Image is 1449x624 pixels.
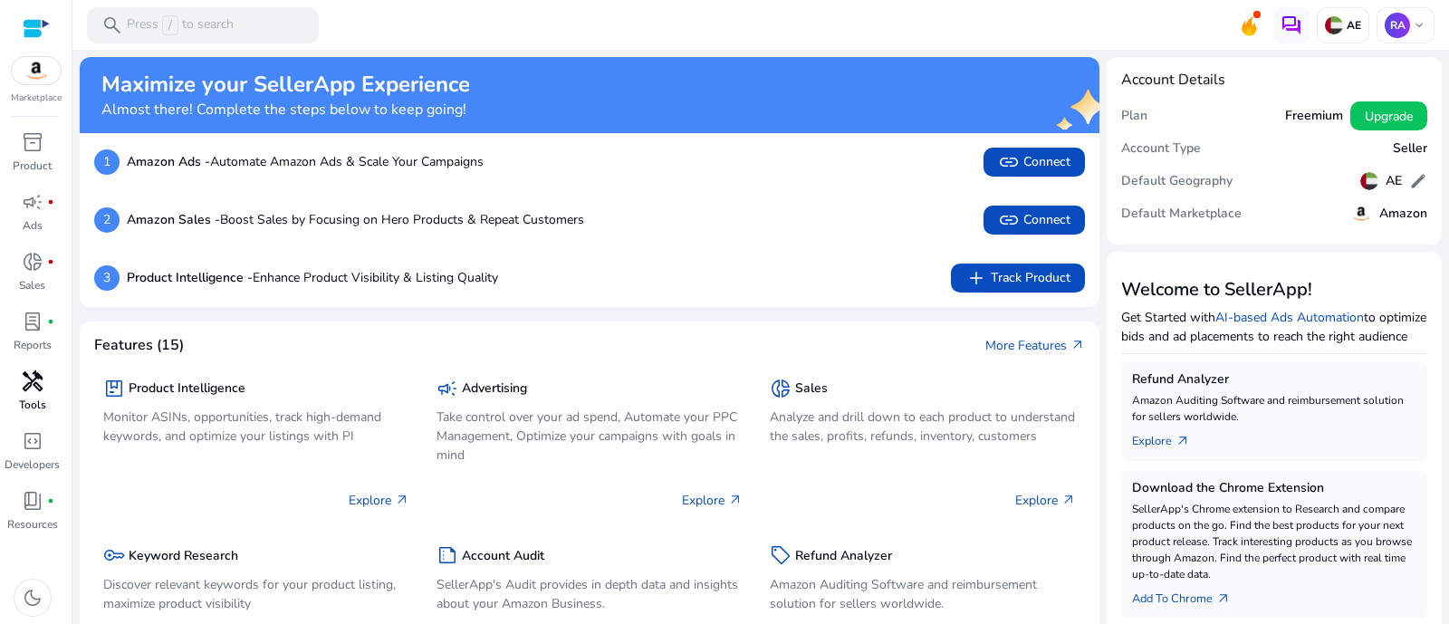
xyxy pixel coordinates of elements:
[14,337,52,353] p: Reports
[1343,18,1361,33] p: AE
[47,497,54,504] span: fiber_manual_record
[22,251,43,273] span: donut_small
[1350,203,1372,225] img: amazon.svg
[1385,13,1410,38] p: RA
[998,209,1020,231] span: link
[101,14,123,36] span: search
[770,378,792,399] span: donut_small
[1393,141,1427,157] h5: Seller
[101,101,470,119] h4: Almost there! Complete the steps below to keep going!
[795,549,892,564] h5: Refund Analyzer
[1379,206,1427,222] h5: Amazon
[94,207,120,233] p: 2
[47,258,54,265] span: fiber_manual_record
[998,151,1070,173] span: Connect
[1121,72,1225,89] h4: Account Details
[101,72,470,98] h2: Maximize your SellerApp Experience
[1132,392,1416,425] p: Amazon Auditing Software and reimbursement solution for sellers worldwide.
[395,493,409,507] span: arrow_outward
[162,15,178,35] span: /
[1121,308,1427,346] p: Get Started with to optimize bids and ad placements to reach the right audience
[349,491,409,510] p: Explore
[1121,174,1233,189] h5: Default Geography
[984,206,1085,235] button: linkConnect
[770,408,1076,446] p: Analyze and drill down to each product to understand the sales, profits, refunds, inventory, cust...
[127,269,253,286] b: Product Intelligence -
[13,158,52,174] p: Product
[1386,174,1402,189] h5: AE
[1350,101,1427,130] button: Upgrade
[998,151,1020,173] span: link
[5,456,60,473] p: Developers
[437,378,458,399] span: campaign
[22,490,43,512] span: book_4
[985,336,1085,355] a: More Featuresarrow_outward
[1015,491,1076,510] p: Explore
[1061,493,1076,507] span: arrow_outward
[728,493,743,507] span: arrow_outward
[22,311,43,332] span: lab_profile
[1132,501,1416,582] p: SellerApp's Chrome extension to Research and compare products on the go. Find the best products f...
[1121,279,1427,301] h3: Welcome to SellerApp!
[103,378,125,399] span: package
[94,149,120,175] p: 1
[22,430,43,452] span: code_blocks
[19,277,45,293] p: Sales
[984,148,1085,177] button: linkConnect
[1409,172,1427,190] span: edit
[1285,109,1343,124] h5: Freemium
[682,491,743,510] p: Explore
[127,15,234,35] p: Press to search
[1132,425,1204,450] a: Explorearrow_outward
[1215,309,1364,326] a: AI-based Ads Automation
[965,267,1070,289] span: Track Product
[47,198,54,206] span: fiber_manual_record
[1176,434,1190,448] span: arrow_outward
[462,549,544,564] h5: Account Audit
[1132,481,1416,496] h5: Download the Chrome Extension
[94,265,120,291] p: 3
[22,587,43,609] span: dark_mode
[22,370,43,392] span: handyman
[965,267,987,289] span: add
[103,575,409,613] p: Discover relevant keywords for your product listing, maximize product visibility
[103,408,409,446] p: Monitor ASINs, opportunities, track high-demand keywords, and optimize your listings with PI
[127,152,484,171] p: Automate Amazon Ads & Scale Your Campaigns
[1121,141,1201,157] h5: Account Type
[1132,582,1245,608] a: Add To Chrome
[127,211,220,228] b: Amazon Sales -
[795,381,828,397] h5: Sales
[1325,16,1343,34] img: ae.svg
[94,337,184,354] h4: Features (15)
[437,575,743,613] p: SellerApp's Audit provides in depth data and insights about your Amazon Business.
[1216,591,1231,606] span: arrow_outward
[23,217,43,234] p: Ads
[1360,172,1378,190] img: ae.svg
[1070,338,1085,352] span: arrow_outward
[437,544,458,566] span: summarize
[127,268,498,287] p: Enhance Product Visibility & Listing Quality
[12,57,61,84] img: amazon.svg
[103,544,125,566] span: key
[770,544,792,566] span: sell
[1132,372,1416,388] h5: Refund Analyzer
[1412,18,1426,33] span: keyboard_arrow_down
[770,575,1076,613] p: Amazon Auditing Software and reimbursement solution for sellers worldwide.
[22,191,43,213] span: campaign
[129,381,245,397] h5: Product Intelligence
[437,408,743,465] p: Take control over your ad spend, Automate your PPC Management, Optimize your campaigns with goals...
[7,516,58,533] p: Resources
[1365,107,1413,126] span: Upgrade
[951,264,1085,293] button: addTrack Product
[1121,109,1147,124] h5: Plan
[1121,206,1242,222] h5: Default Marketplace
[19,397,46,413] p: Tools
[47,318,54,325] span: fiber_manual_record
[22,131,43,153] span: inventory_2
[127,153,210,170] b: Amazon Ads -
[998,209,1070,231] span: Connect
[127,210,584,229] p: Boost Sales by Focusing on Hero Products & Repeat Customers
[462,381,527,397] h5: Advertising
[129,549,238,564] h5: Keyword Research
[11,91,62,105] p: Marketplace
